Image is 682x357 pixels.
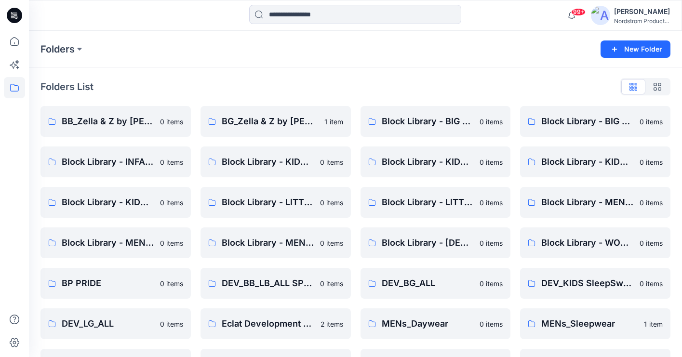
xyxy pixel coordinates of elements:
[520,227,670,258] a: Block Library - WOMENS0 items
[614,17,670,25] div: Nordstrom Product...
[222,155,314,169] p: Block Library - KIDS CPSC
[541,317,638,331] p: MENs_Sleepwear
[40,268,191,299] a: BP PRIDE0 items
[382,317,474,331] p: MENs_Daywear
[520,308,670,339] a: MENs_Sleepwear1 item
[541,155,634,169] p: Block Library - KIDS SWIM
[222,277,314,290] p: DEV_BB_LB_ALL SPORTSWEAR
[324,117,343,127] p: 1 item
[480,117,503,127] p: 0 items
[480,157,503,167] p: 0 items
[640,117,663,127] p: 0 items
[520,268,670,299] a: DEV_KIDS SleepSwimUnderwear_ALL0 items
[201,146,351,177] a: Block Library - KIDS CPSC0 items
[361,308,511,339] a: MENs_Daywear0 items
[160,238,183,248] p: 0 items
[160,198,183,208] p: 0 items
[571,8,586,16] span: 99+
[480,278,503,289] p: 0 items
[640,238,663,248] p: 0 items
[201,227,351,258] a: Block Library - MENS TAILORED0 items
[201,187,351,218] a: Block Library - LITTLE BOYS0 items
[40,308,191,339] a: DEV_LG_ALL0 items
[640,157,663,167] p: 0 items
[520,187,670,218] a: Block Library - MENS ACTIVE & SPORTSWEAR0 items
[361,227,511,258] a: Block Library - [DEMOGRAPHIC_DATA] MENS - MISSY0 items
[541,277,634,290] p: DEV_KIDS SleepSwimUnderwear_ALL
[62,236,154,250] p: Block Library - MENS SLEEP & UNDERWEAR
[601,40,670,58] button: New Folder
[382,236,474,250] p: Block Library - [DEMOGRAPHIC_DATA] MENS - MISSY
[320,198,343,208] p: 0 items
[321,319,343,329] p: 2 items
[480,319,503,329] p: 0 items
[40,42,75,56] a: Folders
[62,277,154,290] p: BP PRIDE
[222,236,314,250] p: Block Library - MENS TAILORED
[361,106,511,137] a: Block Library - BIG BOYS0 items
[480,198,503,208] p: 0 items
[382,115,474,128] p: Block Library - BIG BOYS
[644,319,663,329] p: 1 item
[640,198,663,208] p: 0 items
[480,238,503,248] p: 0 items
[541,196,634,209] p: Block Library - MENS ACTIVE & SPORTSWEAR
[591,6,610,25] img: avatar
[520,146,670,177] a: Block Library - KIDS SWIM0 items
[222,196,314,209] p: Block Library - LITTLE BOYS
[320,278,343,289] p: 0 items
[361,268,511,299] a: DEV_BG_ALL0 items
[640,278,663,289] p: 0 items
[520,106,670,137] a: Block Library - BIG GIRLS0 items
[382,155,474,169] p: Block Library - KIDS SLEEPWEAR ALL SIZES
[62,155,154,169] p: Block Library - INFANT
[222,115,319,128] p: BG_Zella & Z by [PERSON_NAME]
[40,227,191,258] a: Block Library - MENS SLEEP & UNDERWEAR0 items
[62,196,154,209] p: Block Library - KIDS UNDERWEAR ALL SIZES
[222,317,315,331] p: Eclat Development Seasons
[382,196,474,209] p: Block Library - LITTLE GIRLS
[320,238,343,248] p: 0 items
[201,308,351,339] a: Eclat Development Seasons2 items
[614,6,670,17] div: [PERSON_NAME]
[40,106,191,137] a: BB_Zella & Z by [PERSON_NAME]0 items
[62,115,154,128] p: BB_Zella & Z by [PERSON_NAME]
[201,106,351,137] a: BG_Zella & Z by [PERSON_NAME]1 item
[62,317,154,331] p: DEV_LG_ALL
[382,277,474,290] p: DEV_BG_ALL
[40,79,94,94] p: Folders List
[40,187,191,218] a: Block Library - KIDS UNDERWEAR ALL SIZES0 items
[160,319,183,329] p: 0 items
[40,146,191,177] a: Block Library - INFANT0 items
[160,117,183,127] p: 0 items
[361,146,511,177] a: Block Library - KIDS SLEEPWEAR ALL SIZES0 items
[541,236,634,250] p: Block Library - WOMENS
[160,278,183,289] p: 0 items
[320,157,343,167] p: 0 items
[201,268,351,299] a: DEV_BB_LB_ALL SPORTSWEAR0 items
[160,157,183,167] p: 0 items
[541,115,634,128] p: Block Library - BIG GIRLS
[361,187,511,218] a: Block Library - LITTLE GIRLS0 items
